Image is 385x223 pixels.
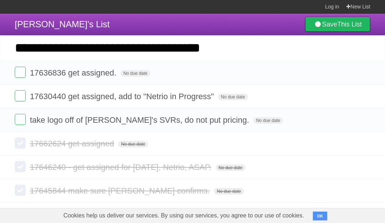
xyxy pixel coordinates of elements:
[30,186,212,195] span: 17645844 make sure [PERSON_NAME] confirms.
[30,163,213,172] span: 17646240 - get assigned for [DATE], Netrio, ASAP.
[253,117,283,124] span: No due date
[15,19,110,29] span: [PERSON_NAME]'s List
[15,137,26,149] label: Done
[214,188,244,195] span: No due date
[15,67,26,78] label: Done
[30,115,251,125] span: take logo off of [PERSON_NAME]'s SVRs, do not put pricing.
[118,141,148,147] span: No due date
[15,185,26,196] label: Done
[30,68,118,77] span: 17636836 get assigned.
[15,161,26,172] label: Done
[305,17,370,32] a: SaveThis List
[30,139,116,148] span: 17662624 get assigned
[120,70,150,77] span: No due date
[30,92,216,101] span: 17630440 get assigned, add to "Netrio in Progress"
[56,208,311,223] span: Cookies help us deliver our services. By using our services, you agree to our use of cookies.
[216,164,246,171] span: No due date
[313,212,327,220] button: OK
[218,94,248,100] span: No due date
[337,21,362,28] b: This List
[15,90,26,101] label: Done
[15,114,26,125] label: Done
